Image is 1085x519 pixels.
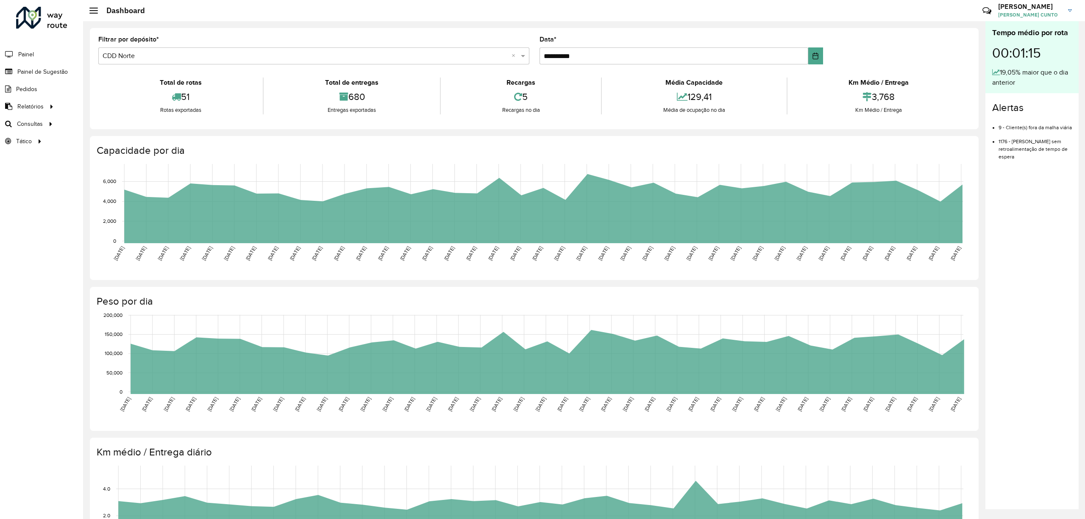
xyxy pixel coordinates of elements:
[106,370,122,375] text: 50,000
[105,331,122,337] text: 150,000
[796,245,808,261] text: [DATE]
[861,245,874,261] text: [DATE]
[469,396,481,412] text: [DATE]
[685,245,698,261] text: [DATE]
[311,245,323,261] text: [DATE]
[98,34,159,44] label: Filtrar por depósito
[355,245,367,261] text: [DATE]
[333,245,345,261] text: [DATE]
[100,78,261,88] div: Total de rotas
[905,245,918,261] text: [DATE]
[790,78,968,88] div: Km Médio / Entrega
[403,396,415,412] text: [DATE]
[135,245,147,261] text: [DATE]
[839,245,851,261] text: [DATE]
[790,88,968,106] div: 3,768
[103,486,110,491] text: 4.0
[337,396,350,412] text: [DATE]
[103,513,110,519] text: 2.0
[540,34,556,44] label: Data
[992,39,1072,67] div: 00:01:15
[97,144,970,157] h4: Capacidade por dia
[120,389,122,394] text: 0
[447,396,459,412] text: [DATE]
[289,245,301,261] text: [DATE]
[978,2,996,20] a: Contato Rápido
[201,245,213,261] text: [DATE]
[553,245,565,261] text: [DATE]
[184,396,197,412] text: [DATE]
[487,245,499,261] text: [DATE]
[359,396,372,412] text: [DATE]
[179,245,191,261] text: [DATE]
[103,218,116,224] text: 2,000
[998,11,1062,19] span: [PERSON_NAME] CUNTO
[796,396,809,412] text: [DATE]
[665,396,678,412] text: [DATE]
[790,106,968,114] div: Km Médio / Entrega
[884,396,896,412] text: [DATE]
[443,245,455,261] text: [DATE]
[928,396,940,412] text: [DATE]
[98,6,145,15] h2: Dashboard
[443,88,599,106] div: 5
[17,102,44,111] span: Relatórios
[399,245,411,261] text: [DATE]
[18,50,34,59] span: Painel
[604,78,784,88] div: Média Capacidade
[17,119,43,128] span: Consultas
[223,245,235,261] text: [DATE]
[556,396,568,412] text: [DATE]
[619,245,632,261] text: [DATE]
[163,396,175,412] text: [DATE]
[17,67,68,76] span: Painel de Sugestão
[817,245,829,261] text: [DATE]
[600,396,612,412] text: [DATE]
[604,106,784,114] div: Média de ocupação no dia
[992,67,1072,88] div: 19,05% maior que o dia anterior
[883,245,896,261] text: [DATE]
[443,106,599,114] div: Recargas no dia
[245,245,257,261] text: [DATE]
[250,396,262,412] text: [DATE]
[16,85,37,94] span: Pedidos
[534,396,546,412] text: [DATE]
[425,396,437,412] text: [DATE]
[103,198,116,204] text: 4,000
[157,245,169,261] text: [DATE]
[97,446,970,458] h4: Km médio / Entrega diário
[103,179,116,184] text: 6,000
[818,396,831,412] text: [DATE]
[840,396,852,412] text: [DATE]
[999,117,1072,131] li: 9 - Cliente(s) fora da malha viária
[604,88,784,106] div: 129,41
[998,3,1062,11] h3: [PERSON_NAME]
[100,88,261,106] div: 51
[381,396,393,412] text: [DATE]
[709,396,721,412] text: [DATE]
[509,245,521,261] text: [DATE]
[622,396,634,412] text: [DATE]
[103,312,122,318] text: 200,000
[206,396,219,412] text: [DATE]
[316,396,328,412] text: [DATE]
[512,51,519,61] span: Clear all
[663,245,676,261] text: [DATE]
[531,245,543,261] text: [DATE]
[16,137,32,146] span: Tático
[266,88,437,106] div: 680
[512,396,525,412] text: [DATE]
[119,396,131,412] text: [DATE]
[999,131,1072,161] li: 1176 - [PERSON_NAME] sem retroalimentação de tempo de espera
[707,245,720,261] text: [DATE]
[862,396,874,412] text: [DATE]
[808,47,823,64] button: Choose Date
[490,396,503,412] text: [DATE]
[927,245,940,261] text: [DATE]
[753,396,765,412] text: [DATE]
[729,245,742,261] text: [DATE]
[266,78,437,88] div: Total de entregas
[949,245,962,261] text: [DATE]
[949,396,962,412] text: [DATE]
[100,106,261,114] div: Rotas exportadas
